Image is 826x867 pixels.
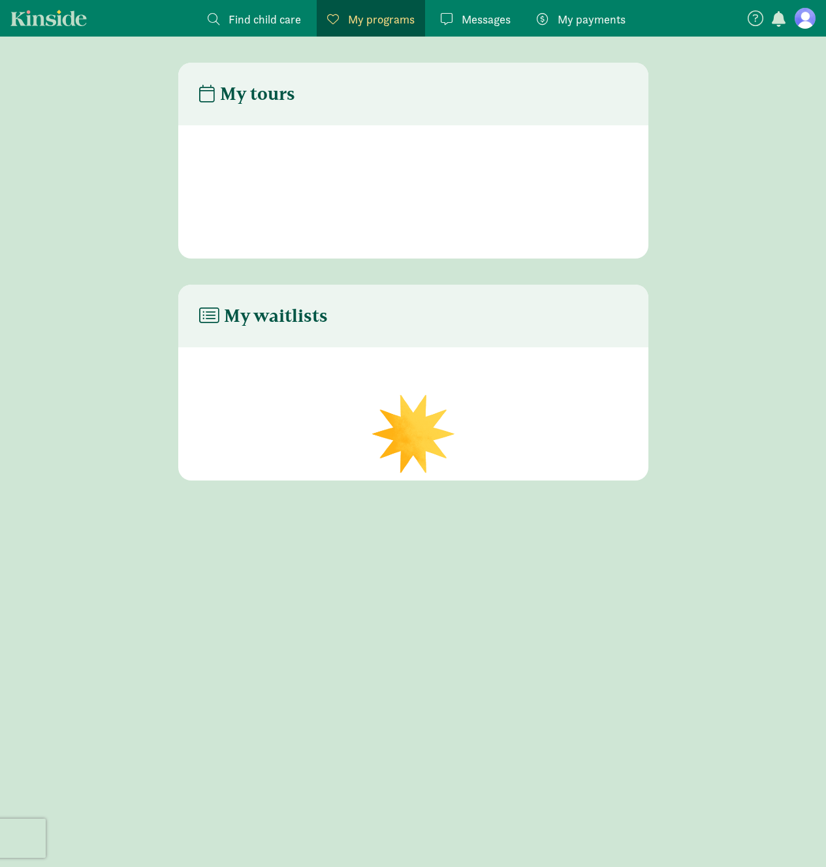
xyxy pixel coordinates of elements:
[199,306,328,326] h4: My waitlists
[10,10,87,26] a: Kinside
[229,10,301,28] span: Find child care
[558,10,626,28] span: My payments
[462,10,511,28] span: Messages
[348,10,415,28] span: My programs
[199,84,295,104] h4: My tours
